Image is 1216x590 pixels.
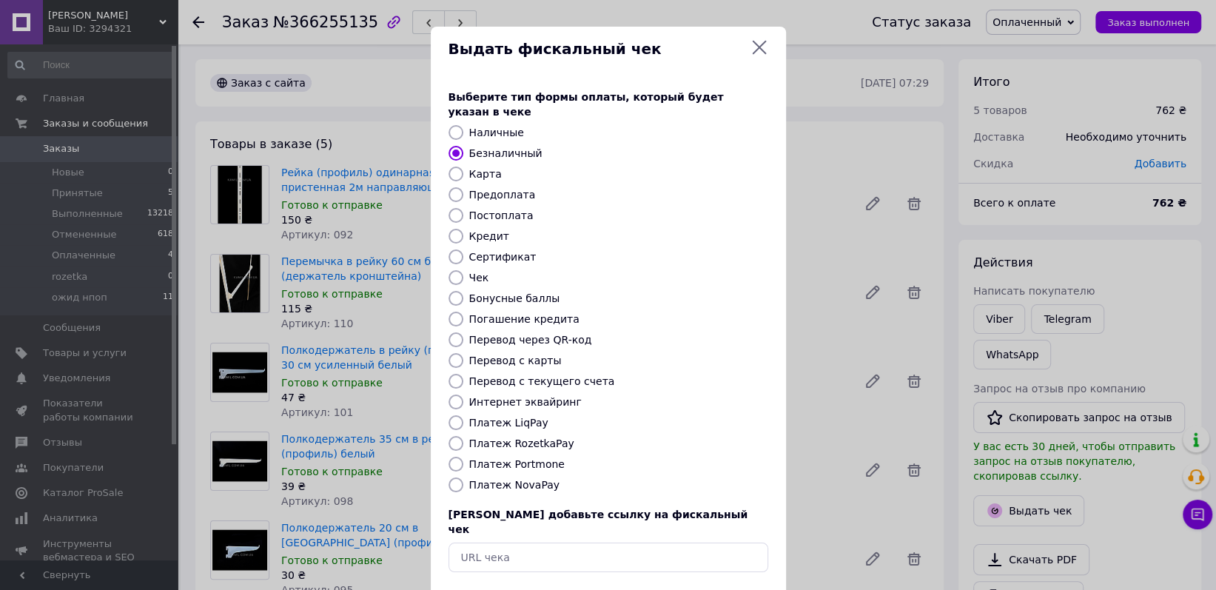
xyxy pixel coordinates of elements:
label: Безналичный [469,147,543,159]
label: Перевод через QR-код [469,334,592,346]
span: Выдать фискальный чек [449,38,745,60]
label: Карта [469,168,502,180]
label: Бонусные баллы [469,292,560,304]
label: Платеж LiqPay [469,417,548,429]
label: Перевод с карты [469,355,562,366]
label: Перевод с текущего счета [469,375,615,387]
label: Платеж Portmone [469,458,565,470]
label: Интернет эквайринг [469,396,582,408]
label: Предоплата [469,189,536,201]
label: Кредит [469,230,509,242]
label: Наличные [469,127,524,138]
label: Погашение кредита [469,313,580,325]
label: Платеж RozetkaPay [469,438,574,449]
label: Постоплата [469,209,534,221]
input: URL чека [449,543,768,572]
label: Чек [469,272,489,284]
span: Выберите тип формы оплаты, который будет указан в чеке [449,91,724,118]
span: [PERSON_NAME] добавьте ссылку на фискальный чек [449,509,748,535]
label: Сертификат [469,251,537,263]
label: Платеж NovaPay [469,479,560,491]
